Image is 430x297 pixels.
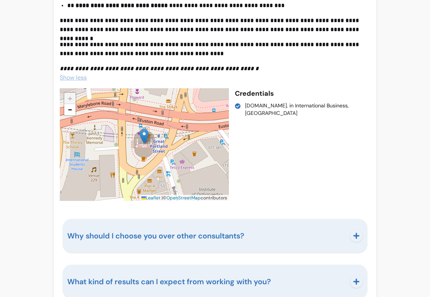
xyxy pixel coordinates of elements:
[60,74,87,81] span: Show less
[139,195,229,201] div: © contributors
[67,231,244,241] span: Why should I choose you over other consultants?
[141,195,160,201] a: Leaflet
[162,195,163,201] span: |
[67,223,363,248] button: Why should I choose you over other consultants?
[67,277,271,286] span: What kind of results can I expect from working with you?
[139,129,149,144] img: John Doe
[167,195,201,201] a: OpenStreetMap
[235,102,364,117] li: [DOMAIN_NAME]. in International Business, [GEOGRAPHIC_DATA]
[64,104,76,115] a: Zoom out
[64,93,76,104] a: Zoom in
[235,88,364,99] p: Credentials
[68,93,73,104] span: +
[67,269,363,294] button: What kind of results can I expect from working with you?
[68,104,73,115] span: −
